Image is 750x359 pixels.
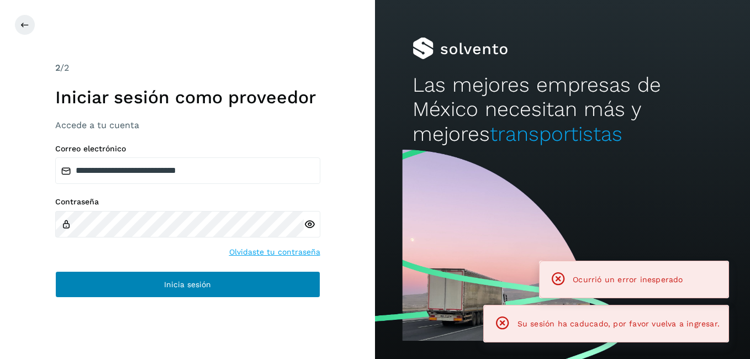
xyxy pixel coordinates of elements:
div: /2 [55,61,320,75]
label: Correo electrónico [55,144,320,154]
a: Olvidaste tu contraseña [229,246,320,258]
span: Ocurrió un error inesperado [573,275,683,284]
span: Su sesión ha caducado, por favor vuelva a ingresar. [517,319,720,328]
h2: Las mejores empresas de México necesitan más y mejores [413,73,712,146]
h3: Accede a tu cuenta [55,120,320,130]
button: Inicia sesión [55,271,320,298]
h1: Iniciar sesión como proveedor [55,87,320,108]
span: Inicia sesión [164,281,211,288]
span: transportistas [490,122,622,146]
label: Contraseña [55,197,320,207]
span: 2 [55,62,60,73]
